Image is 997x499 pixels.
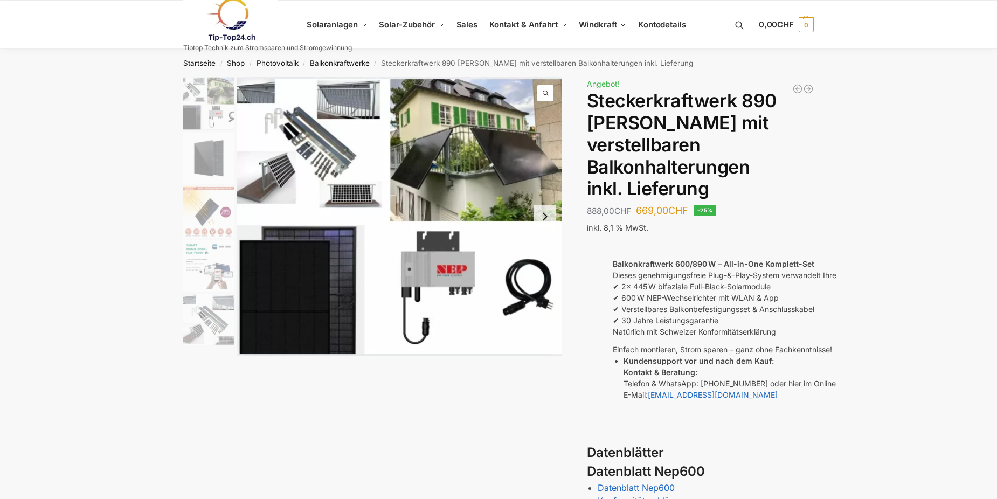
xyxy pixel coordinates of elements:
span: / [245,59,256,68]
img: Aufstaenderung-Balkonkraftwerk_713x [183,294,234,345]
a: Balkonkraftwerke [310,59,370,67]
a: Photovoltaik [257,59,299,67]
span: Sales [456,19,478,30]
strong: Balkonkraftwerk 600/890 W – All-in-One Komplett-Set [613,259,814,268]
span: -25% [694,205,717,216]
span: CHF [614,206,631,216]
h3: Datenblatt Nep600 [587,462,814,481]
bdi: 888,00 [587,206,631,216]
a: Sales [452,1,482,49]
img: H2c172fe1dfc145729fae6a5890126e09w.jpg_960x960_39c920dd-527c-43d8-9d2f-57e1d41b5fed_1445x [183,240,234,292]
span: / [299,59,310,68]
span: inkl. 8,1 % MwSt. [587,223,648,232]
strong: Kontakt & Beratung: [624,368,697,377]
a: 0,00CHF 0 [759,9,814,41]
a: Kontakt & Anfahrt [484,1,572,49]
span: / [216,59,227,68]
span: CHF [668,205,688,216]
a: Startseite [183,59,216,67]
span: Kontakt & Anfahrt [489,19,558,30]
a: [EMAIL_ADDRESS][DOMAIN_NAME] [648,390,778,399]
span: Solar-Zubehör [379,19,435,30]
a: Balkonkraftwerk 445/600 Watt Bificial [803,84,814,94]
img: Komplett mit Balkonhalterung [237,77,562,356]
span: Kontodetails [638,19,686,30]
button: Next slide [534,205,556,228]
img: Bificial 30 % mehr Leistung [183,186,234,238]
a: Shop [227,59,245,67]
a: Datenblatt Nep600 [598,482,675,493]
a: Kontodetails [634,1,690,49]
span: Solaranlagen [307,19,358,30]
h3: Datenblätter [587,443,814,462]
p: Tiptop Technik zum Stromsparen und Stromgewinnung [183,45,352,51]
img: Komplett mit Balkonhalterung [183,77,234,130]
strong: Kundensupport vor und nach dem Kauf: [624,356,774,365]
span: 0,00 [759,19,794,30]
a: 860 Watt Komplett mit BalkonhalterungKomplett mit Balkonhalterung [237,77,562,356]
a: Solar-Zubehör [375,1,449,49]
span: CHF [777,19,794,30]
h1: Steckerkraftwerk 890 [PERSON_NAME] mit verstellbaren Balkonhalterungen inkl. Lieferung [587,90,814,200]
span: / [370,59,381,68]
bdi: 669,00 [636,205,688,216]
span: 0 [799,17,814,32]
span: Windkraft [579,19,617,30]
img: Maysun [183,133,234,184]
a: Windkraft [574,1,631,49]
nav: Breadcrumb [164,49,833,77]
a: Mega XXL 1780 Watt Steckerkraftwerk Genehmigungsfrei. [792,84,803,94]
span: Angebot! [587,79,620,88]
